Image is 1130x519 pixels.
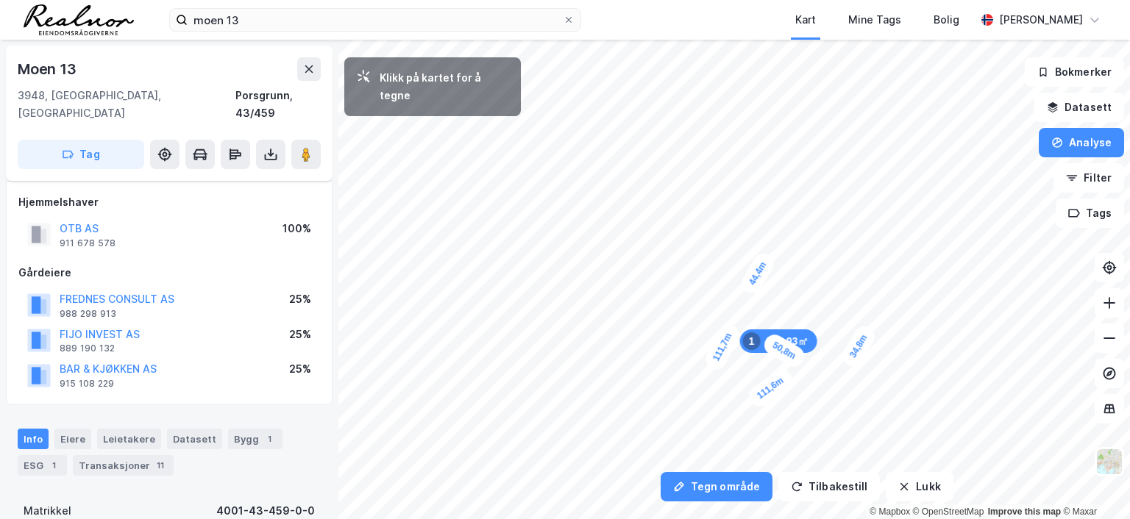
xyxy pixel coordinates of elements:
[188,9,563,31] input: Søk på adresse, matrikkel, gårdeiere, leietakere eller personer
[839,323,878,370] div: Map marker
[870,507,910,517] a: Mapbox
[1095,448,1123,476] img: Z
[24,4,134,35] img: realnor-logo.934646d98de889bb5806.png
[228,429,282,449] div: Bygg
[778,472,880,501] button: Tilbakestill
[1056,448,1130,519] iframe: Chat Widget
[848,11,901,29] div: Mine Tags
[1056,198,1124,228] button: Tags
[167,429,222,449] div: Datasett
[18,57,79,81] div: Moen 13
[282,220,311,237] div: 100%
[18,264,320,282] div: Gårdeiere
[999,11,1083,29] div: [PERSON_NAME]
[46,458,61,473] div: 1
[743,332,761,350] div: 1
[18,193,320,211] div: Hjemmelshaver
[1039,128,1124,157] button: Analyse
[153,458,168,473] div: 11
[60,237,116,249] div: 911 678 578
[745,366,796,410] div: Map marker
[913,507,984,517] a: OpenStreetMap
[934,11,959,29] div: Bolig
[235,87,321,122] div: Porsgrunn, 43/459
[1053,163,1124,193] button: Filter
[703,321,743,373] div: Map marker
[60,378,114,390] div: 915 108 229
[289,290,311,308] div: 25%
[18,455,67,476] div: ESG
[761,331,808,371] div: Map marker
[289,326,311,343] div: 25%
[18,140,144,169] button: Tag
[988,507,1061,517] a: Improve this map
[661,472,772,501] button: Tegn område
[1056,448,1130,519] div: Kontrollprogram for chat
[886,472,953,501] button: Lukk
[262,432,277,446] div: 1
[1025,57,1124,87] button: Bokmerker
[18,429,49,449] div: Info
[60,343,115,354] div: 889 190 132
[740,329,817,353] div: Map marker
[73,455,174,476] div: Transaksjoner
[380,69,509,104] div: Klikk på kartet for å tegne
[738,250,777,297] div: Map marker
[795,11,816,29] div: Kart
[289,360,311,378] div: 25%
[18,87,235,122] div: 3948, [GEOGRAPHIC_DATA], [GEOGRAPHIC_DATA]
[54,429,91,449] div: Eiere
[60,308,116,320] div: 988 298 913
[1034,93,1124,122] button: Datasett
[97,429,161,449] div: Leietakere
